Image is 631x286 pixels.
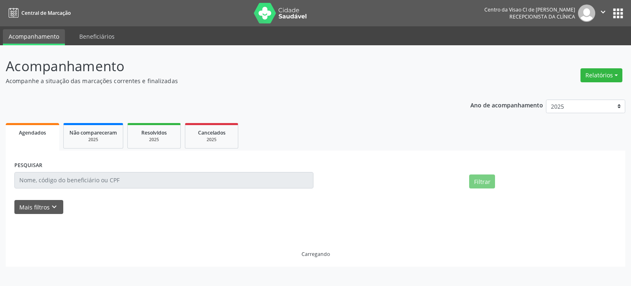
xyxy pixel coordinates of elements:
p: Acompanhamento [6,56,440,77]
div: 2025 [134,137,175,143]
input: Nome, código do beneficiário ou CPF [14,172,313,188]
a: Acompanhamento [3,29,65,45]
button: Relatórios [580,68,622,82]
a: Central de Marcação [6,6,71,20]
i: keyboard_arrow_down [50,202,59,212]
div: Carregando [302,251,330,258]
button:  [595,5,611,22]
p: Acompanhe a situação das marcações correntes e finalizadas [6,77,440,85]
button: Filtrar [469,174,495,188]
span: Resolvidos [141,129,167,136]
label: PESQUISAR [14,159,42,172]
button: apps [611,6,625,21]
a: Beneficiários [74,29,120,44]
div: 2025 [191,137,232,143]
span: Agendados [19,129,46,136]
img: img [578,5,595,22]
span: Cancelados [198,129,226,136]
p: Ano de acompanhamento [470,100,543,110]
button: Mais filtroskeyboard_arrow_down [14,200,63,214]
span: Recepcionista da clínica [509,13,575,20]
span: Não compareceram [69,129,117,136]
div: 2025 [69,137,117,143]
span: Central de Marcação [21,9,71,16]
div: Centro da Visao Cl de [PERSON_NAME] [484,6,575,13]
i:  [599,7,608,16]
